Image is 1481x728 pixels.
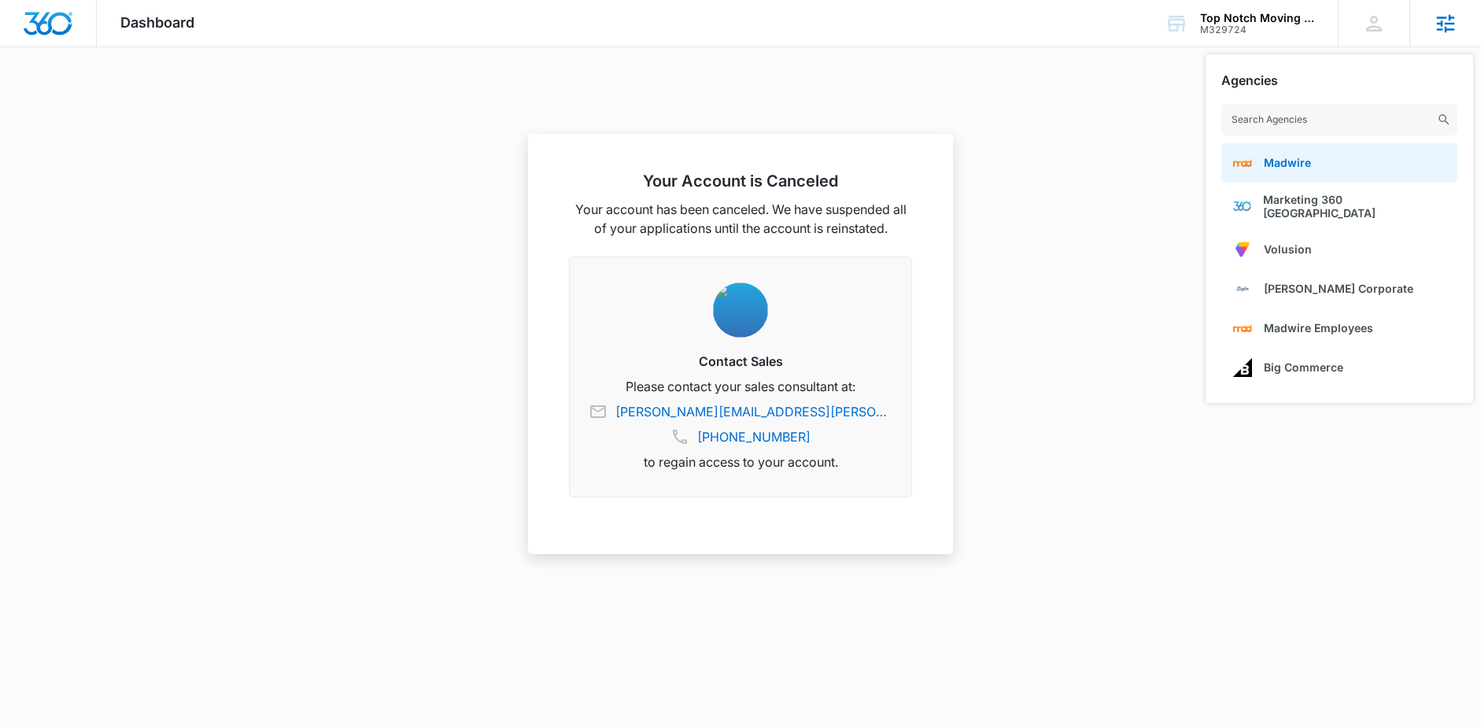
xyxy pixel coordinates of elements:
a: Big Commerce [1221,348,1457,387]
span: Big Commerce [1264,360,1343,374]
a: [PERSON_NAME][EMAIL_ADDRESS][PERSON_NAME][DOMAIN_NAME] [615,402,892,421]
h3: Contact Sales [589,352,892,371]
a: Volusion [1221,230,1457,269]
div: account id [1200,24,1315,35]
p: Your account has been canceled. We have suspended all of your applications until the account is r... [569,200,912,238]
span: [PERSON_NAME] Corporate [1264,282,1413,295]
a: Madwire Employees [1221,309,1457,348]
a: [PHONE_NUMBER] [697,427,811,446]
a: Madwire [1221,143,1457,183]
span: Volusion [1264,242,1312,256]
p: Please contact your sales consultant at: to regain access to your account. [589,377,892,471]
input: Search Agencies [1221,104,1457,135]
div: account name [1200,12,1315,24]
span: Dashboard [120,14,194,31]
span: Marketing 360 [GEOGRAPHIC_DATA] [1263,193,1446,220]
a: Marketing 360 [GEOGRAPHIC_DATA] [1221,183,1457,230]
span: Madwire [1264,156,1311,169]
h2: Your Account is Canceled [569,172,912,190]
span: Madwire Employees [1264,321,1373,334]
a: [PERSON_NAME] Corporate [1221,269,1457,309]
h2: Agencies [1221,73,1278,88]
